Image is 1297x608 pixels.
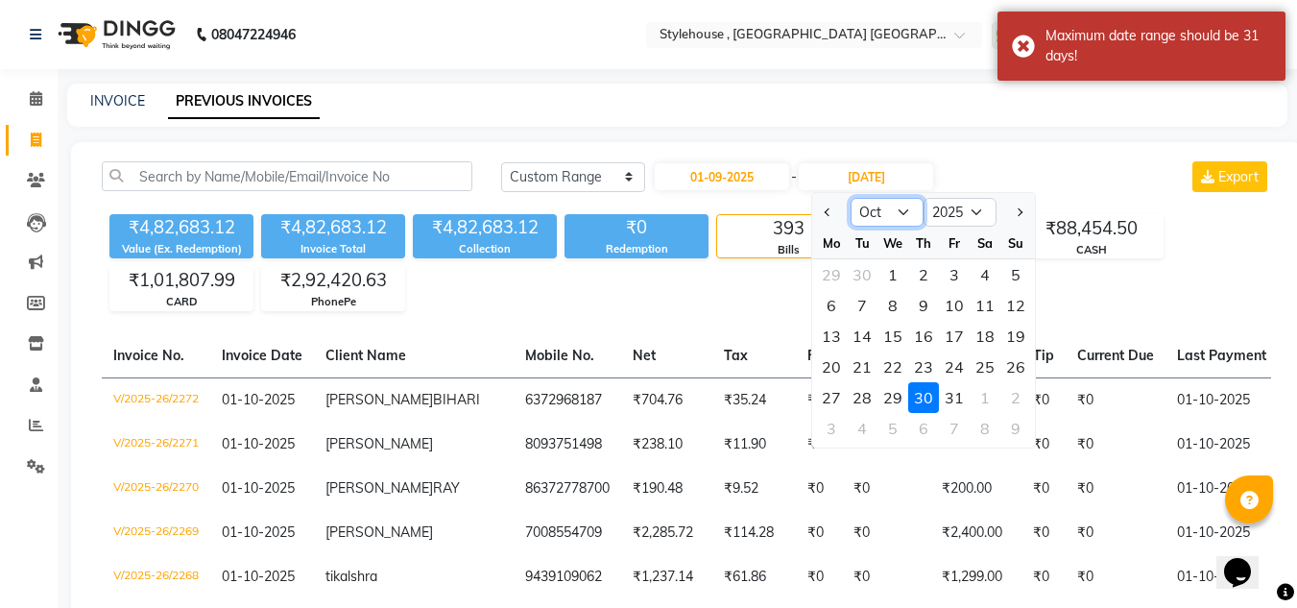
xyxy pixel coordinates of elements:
[924,198,997,227] select: Select year
[102,467,210,511] td: V/2025-26/2270
[816,321,847,352] div: Monday, October 13, 2025
[113,347,184,364] span: Invoice No.
[930,511,1021,555] td: ₹2,400.00
[908,352,939,382] div: 23
[877,259,908,290] div: 1
[1021,423,1066,467] td: ₹0
[877,413,908,444] div: 5
[1066,555,1165,599] td: ₹0
[816,382,847,413] div: 27
[1000,259,1031,290] div: 5
[1000,290,1031,321] div: Sunday, October 12, 2025
[1192,161,1267,192] button: Export
[939,352,970,382] div: Friday, October 24, 2025
[908,290,939,321] div: Thursday, October 9, 2025
[1000,382,1031,413] div: Sunday, November 2, 2025
[1000,290,1031,321] div: 12
[877,352,908,382] div: Wednesday, October 22, 2025
[1000,321,1031,352] div: 19
[1218,168,1259,185] span: Export
[211,8,296,61] b: 08047224946
[816,382,847,413] div: Monday, October 27, 2025
[90,92,145,109] a: INVOICE
[1066,467,1165,511] td: ₹0
[847,228,877,258] div: Tu
[970,352,1000,382] div: Saturday, October 25, 2025
[939,259,970,290] div: Friday, October 3, 2025
[712,555,796,599] td: ₹61.86
[109,214,253,241] div: ₹4,82,683.12
[525,347,594,364] span: Mobile No.
[1000,413,1031,444] div: Sunday, November 9, 2025
[633,347,656,364] span: Net
[939,290,970,321] div: Friday, October 10, 2025
[816,352,847,382] div: 20
[796,377,842,423] td: ₹0
[930,555,1021,599] td: ₹1,299.00
[816,228,847,258] div: Mo
[908,382,939,413] div: 30
[1066,377,1165,423] td: ₹0
[939,382,970,413] div: Friday, October 31, 2025
[816,352,847,382] div: Monday, October 20, 2025
[908,290,939,321] div: 9
[261,241,405,257] div: Invoice Total
[847,413,877,444] div: Tuesday, November 4, 2025
[621,511,712,555] td: ₹2,285.72
[908,413,939,444] div: 6
[877,382,908,413] div: Wednesday, October 29, 2025
[816,413,847,444] div: Monday, November 3, 2025
[908,382,939,413] div: Thursday, October 30, 2025
[970,321,1000,352] div: 18
[970,290,1000,321] div: 11
[1000,413,1031,444] div: 9
[847,352,877,382] div: 21
[712,511,796,555] td: ₹114.28
[1000,382,1031,413] div: 2
[816,321,847,352] div: 13
[877,259,908,290] div: Wednesday, October 1, 2025
[847,321,877,352] div: Tuesday, October 14, 2025
[110,267,252,294] div: ₹1,01,807.99
[325,435,433,452] span: [PERSON_NAME]
[939,321,970,352] div: 17
[820,197,836,228] button: Previous month
[514,511,621,555] td: 7008554709
[877,228,908,258] div: We
[168,85,320,119] a: PREVIOUS INVOICES
[877,290,908,321] div: 8
[222,391,295,408] span: 01-10-2025
[433,391,480,408] span: BIHARI
[939,290,970,321] div: 10
[102,511,210,555] td: V/2025-26/2269
[621,467,712,511] td: ₹190.48
[110,294,252,310] div: CARD
[847,259,877,290] div: 30
[908,259,939,290] div: Thursday, October 2, 2025
[908,228,939,258] div: Th
[970,413,1000,444] div: Saturday, November 8, 2025
[796,467,842,511] td: ₹0
[222,568,295,585] span: 01-10-2025
[102,161,472,191] input: Search by Name/Mobile/Email/Invoice No
[970,228,1000,258] div: Sa
[799,163,933,190] input: End Date
[1021,215,1163,242] div: ₹88,454.50
[816,259,847,290] div: Monday, September 29, 2025
[621,377,712,423] td: ₹704.76
[413,241,557,257] div: Collection
[222,435,295,452] span: 01-10-2025
[724,347,748,364] span: Tax
[325,347,406,364] span: Client Name
[712,377,796,423] td: ₹35.24
[970,321,1000,352] div: Saturday, October 18, 2025
[1021,377,1066,423] td: ₹0
[1066,511,1165,555] td: ₹0
[102,423,210,467] td: V/2025-26/2271
[847,259,877,290] div: Tuesday, September 30, 2025
[1077,347,1154,364] span: Current Due
[1000,352,1031,382] div: 26
[791,167,797,187] span: -
[877,321,908,352] div: Wednesday, October 15, 2025
[816,290,847,321] div: 6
